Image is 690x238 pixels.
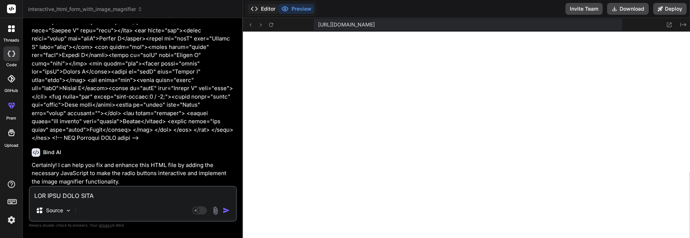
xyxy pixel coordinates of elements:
[6,62,17,68] label: code
[3,37,19,43] label: threads
[223,207,230,214] img: icon
[29,222,237,229] p: Always double-check its answers. Your in Bind
[607,3,649,15] button: Download
[6,115,16,121] label: prem
[4,88,18,94] label: GitHub
[318,21,375,28] span: [URL][DOMAIN_NAME]
[32,161,236,186] p: Certainly! I can help you fix and enhance this HTML file by adding the necessary JavaScript to ma...
[653,3,687,15] button: Deploy
[248,4,278,14] button: Editor
[5,214,18,226] img: settings
[4,142,18,149] label: Upload
[278,4,314,14] button: Preview
[99,223,112,227] span: privacy
[565,3,603,15] button: Invite Team
[243,32,690,238] iframe: Preview
[65,207,72,214] img: Pick Models
[43,149,61,156] h6: Bind AI
[46,207,63,214] p: Source
[211,206,220,215] img: attachment
[28,6,143,13] span: interactive_html_form_with_image_magnifier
